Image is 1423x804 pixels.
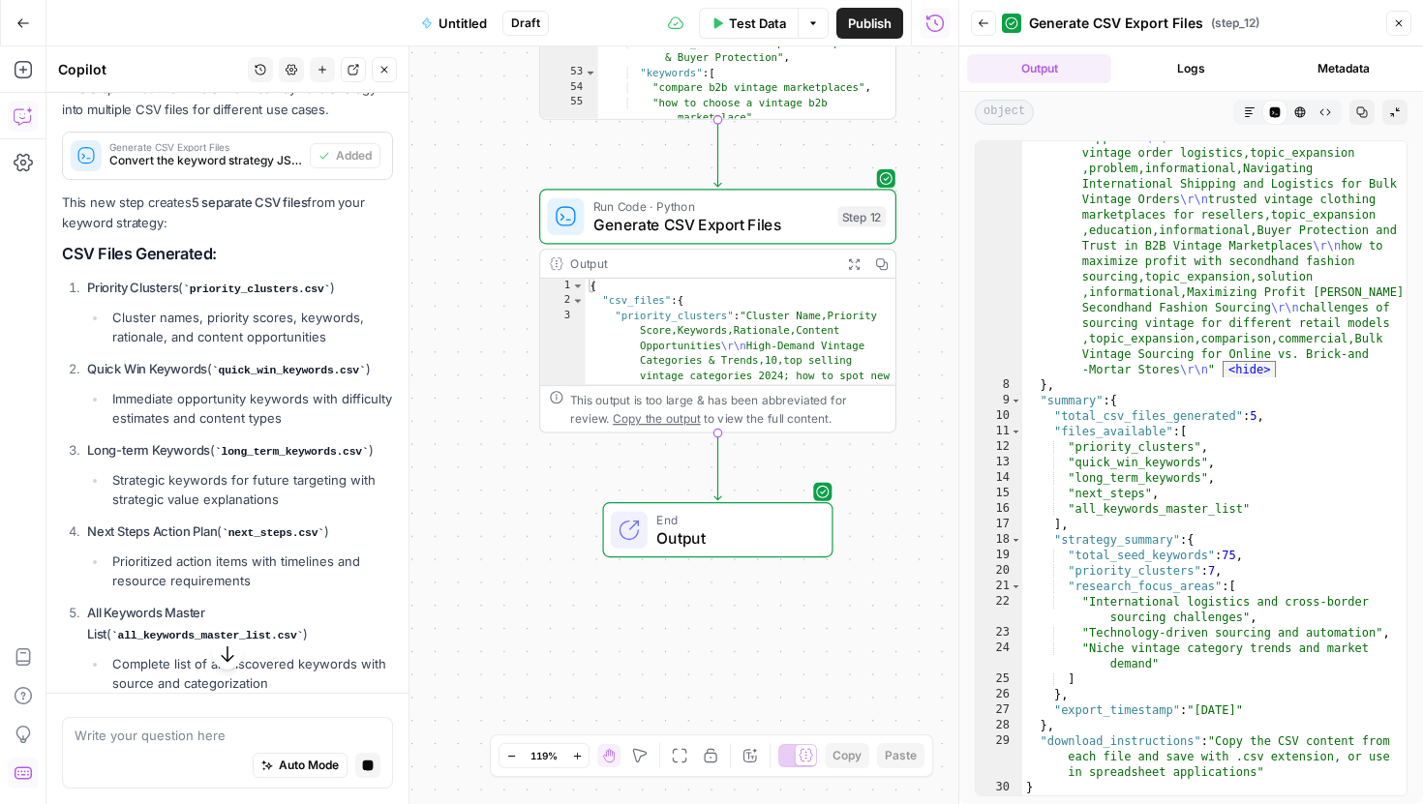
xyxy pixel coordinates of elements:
[848,14,892,33] span: Publish
[107,308,393,346] li: Cluster names, priority scores, keywords, rationale, and content opportunities
[183,283,330,295] code: priority_clusters.csv
[976,424,1022,439] div: 11
[539,189,896,432] div: Run Code · PythonGenerate CSV Export FilesStep 12Output{ "csv_files":{ "priority_clusters":"Clust...
[279,757,339,774] span: Auto Mode
[877,743,924,768] button: Paste
[976,718,1022,733] div: 28
[310,143,380,168] button: Added
[571,279,584,293] span: Toggle code folding, rows 1 through 5
[593,197,829,216] span: Run Code · Python
[192,194,308,210] strong: 5 separate CSV files
[1029,14,1203,33] span: Generate CSV Export Files
[976,625,1022,640] div: 23
[1011,424,1021,439] span: Toggle code folding, rows 11 through 17
[837,206,886,226] div: Step 12
[976,501,1022,517] div: 16
[87,605,205,640] strong: All Keywords Master List
[1119,54,1263,83] button: Logs
[540,66,598,80] div: 53
[109,152,302,169] span: Convert the keyword strategy JSON into downloadable CSV files for analysis and sharing
[1011,393,1021,408] span: Toggle code folding, rows 9 through 28
[699,8,798,39] button: Test Data
[593,213,829,236] span: Generate CSV Export Files
[62,78,393,119] p: This step will convert the structured keyword strategy into multiple CSV files for different use ...
[976,439,1022,455] div: 12
[976,517,1022,532] div: 17
[530,748,558,763] span: 119%
[540,294,585,309] div: 2
[212,365,366,376] code: quick_win_keywords.csv
[87,361,207,376] strong: Quick Win Keywords
[570,254,833,273] div: Output
[540,80,598,95] div: 54
[976,532,1022,548] div: 18
[87,278,393,298] p: ( )
[976,563,1022,579] div: 20
[511,15,540,32] span: Draft
[540,36,598,66] div: 52
[976,377,1022,393] div: 8
[976,393,1022,408] div: 9
[87,280,178,295] strong: Priority Clusters
[656,526,813,550] span: Output
[976,408,1022,424] div: 10
[656,510,813,528] span: End
[729,14,786,33] span: Test Data
[976,640,1022,671] div: 24
[836,8,903,39] button: Publish
[584,66,596,80] span: Toggle code folding, rows 53 through 59
[714,120,721,187] g: Edge from step_11 to step_12
[976,594,1022,625] div: 22
[1211,15,1259,32] span: ( step_12 )
[1011,532,1021,548] span: Toggle code folding, rows 18 through 26
[1271,54,1415,83] button: Metadata
[571,294,584,309] span: Toggle code folding, rows 2 through 4
[107,654,393,693] li: Complete list of all discovered keywords with source and categorization
[540,279,585,293] div: 1
[253,753,348,778] button: Auto Mode
[111,630,303,641] code: all_keywords_master_list.csv
[540,96,598,126] div: 55
[87,442,210,458] strong: Long-term Keywords
[109,142,302,152] span: Generate CSV Export Files
[87,521,393,542] p: ( )
[107,389,393,428] li: Immediate opportunity keywords with difficulty estimates and content types
[825,743,869,768] button: Copy
[87,440,393,461] p: ( )
[714,433,721,500] g: Edge from step_12 to end
[439,14,487,33] span: Untitled
[1223,361,1276,378] span: <hide>
[833,747,862,764] span: Copy
[967,54,1111,83] button: Output
[107,551,393,590] li: Prioritized action items with timelines and resource requirements
[215,446,369,458] code: long_term_keywords.csv
[613,411,700,425] span: Copy the output
[539,502,896,557] div: EndOutput
[62,245,393,263] h2: CSV Files Generated:
[976,671,1022,687] div: 25
[885,747,917,764] span: Paste
[976,780,1022,795] div: 30
[976,486,1022,501] div: 15
[976,733,1022,780] div: 29
[87,603,393,644] p: ( )
[107,470,393,509] li: Strategic keywords for future targeting with strategic value explanations
[87,523,217,539] strong: Next Steps Action Plan
[62,193,393,233] p: This new step creates from your keyword strategy:
[976,702,1022,718] div: 27
[409,8,499,39] button: Untitled
[336,147,372,164] span: Added
[976,579,1022,594] div: 21
[976,548,1022,563] div: 19
[1011,579,1021,594] span: Toggle code folding, rows 21 through 25
[976,687,1022,702] div: 26
[222,527,324,539] code: next_steps.csv
[58,60,242,79] div: Copilot
[570,391,886,428] div: This output is too large & has been abbreviated for review. to view the full content.
[87,359,393,379] p: ( )
[976,455,1022,470] div: 13
[976,470,1022,486] div: 14
[975,100,1034,125] span: object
